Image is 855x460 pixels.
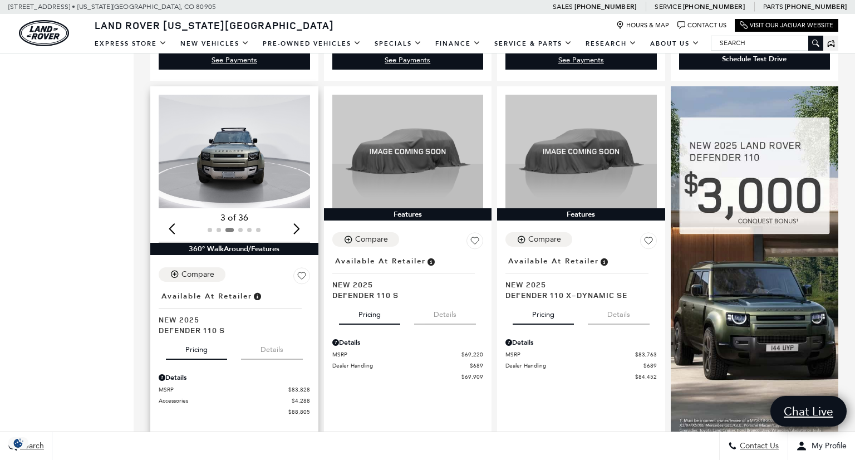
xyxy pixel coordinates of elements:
a: [PHONE_NUMBER] [785,2,847,11]
span: $69,909 [461,373,483,381]
span: Defender 110 X-Dynamic SE [505,290,648,300]
div: Compare [181,270,214,280]
img: 2025 LAND ROVER Defender 110 X-Dynamic SE [505,95,657,208]
a: Dealer Handling $689 [332,361,484,370]
a: See Payments [159,50,310,70]
a: [PHONE_NUMBER] [683,2,745,11]
span: Parts [763,3,783,11]
span: Available at Retailer [161,290,252,302]
a: See Payments [332,50,484,70]
span: Defender 110 S [332,290,475,300]
a: [PHONE_NUMBER] [574,2,636,11]
a: MSRP $69,220 [332,350,484,359]
div: Schedule Test Drive [722,54,787,64]
img: 2025 LAND ROVER Defender 110 S [332,95,484,208]
button: details tab [588,300,650,325]
span: Vehicle is in stock and ready for immediate delivery. Due to demand, availability is subject to c... [252,290,262,302]
a: About Us [643,34,706,53]
span: Contact Us [737,442,779,451]
div: Features [497,208,665,221]
span: New 2025 [159,314,302,325]
img: Opt-Out Icon [6,437,31,449]
span: Accessories [159,397,292,405]
img: Land Rover [19,20,69,46]
span: Sales [553,3,573,11]
div: Pricing Details - Defender 110 X-Dynamic SE [505,337,657,348]
div: 360° WalkAround/Features [150,243,318,255]
span: Defender 110 S [159,325,302,335]
a: $84,452 [505,373,657,381]
nav: Main Navigation [88,34,706,53]
a: EXPRESS STORE [88,34,174,53]
div: Previous slide [164,217,179,241]
span: $83,763 [635,350,657,359]
a: MSRP $83,828 [159,385,310,394]
a: MSRP $83,763 [505,350,657,359]
a: Hours & Map [616,21,669,30]
span: My Profile [807,442,847,451]
div: Compare [528,234,561,244]
span: Available at Retailer [335,255,426,267]
span: $84,452 [635,373,657,381]
button: pricing tab [513,300,574,325]
span: $83,828 [288,385,310,394]
div: Pricing Details - Defender 110 S [159,373,310,383]
span: New 2025 [332,279,475,290]
span: $689 [470,361,483,370]
div: Next slide [289,217,304,241]
span: Land Rover [US_STATE][GEOGRAPHIC_DATA] [95,18,334,32]
a: Available at RetailerNew 2025Defender 110 S [159,288,310,335]
a: land-rover [19,20,69,46]
button: Compare Vehicle [159,267,225,282]
div: Features [324,208,492,221]
span: Dealer Handling [505,361,643,370]
span: Vehicle is in stock and ready for immediate delivery. Due to demand, availability is subject to c... [599,255,609,267]
a: Pre-Owned Vehicles [256,34,368,53]
span: Available at Retailer [508,255,599,267]
div: 3 / 6 [159,95,310,208]
div: undefined - Defender 110 S [159,50,310,70]
div: undefined - Defender 110 S [332,50,484,70]
a: Specials [368,34,429,53]
a: Chat Live [770,396,847,427]
a: Contact Us [677,21,726,30]
button: Open user profile menu [788,432,855,460]
div: Compare [355,234,388,244]
div: Pricing Details - Defender 110 S [332,337,484,348]
span: $69,220 [461,350,483,359]
a: Land Rover [US_STATE][GEOGRAPHIC_DATA] [88,18,341,32]
span: MSRP [159,385,288,394]
span: Chat Live [778,404,839,419]
button: details tab [241,335,303,360]
a: Finance [429,34,488,53]
a: Accessories $4,288 [159,397,310,405]
button: Save Vehicle [293,267,310,288]
a: Available at RetailerNew 2025Defender 110 X-Dynamic SE [505,253,657,300]
button: Save Vehicle [466,232,483,253]
button: Compare Vehicle [505,232,572,247]
section: Click to Open Cookie Consent Modal [6,437,31,449]
span: New 2025 [505,279,648,290]
a: [STREET_ADDRESS] • [US_STATE][GEOGRAPHIC_DATA], CO 80905 [8,3,216,11]
div: undefined - Defender 110 S [505,50,657,70]
span: $4,288 [292,397,310,405]
div: Schedule Test Drive [679,48,831,70]
span: $689 [643,361,657,370]
a: Research [579,34,643,53]
input: Search [711,36,823,50]
a: Visit Our Jaguar Website [740,21,833,30]
a: $69,909 [332,373,484,381]
button: details tab [414,300,476,325]
span: Service [655,3,681,11]
button: Save Vehicle [640,232,657,253]
button: Compare Vehicle [332,232,399,247]
div: 3 of 36 [159,212,310,224]
a: $88,805 [159,408,310,416]
button: pricing tab [339,300,400,325]
span: MSRP [505,350,635,359]
span: $88,805 [288,408,310,416]
a: Service & Parts [488,34,579,53]
span: MSRP [332,350,462,359]
button: pricing tab [166,335,227,360]
a: See Payments [505,50,657,70]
